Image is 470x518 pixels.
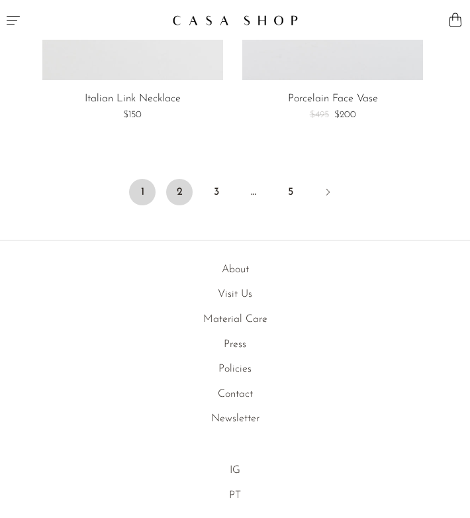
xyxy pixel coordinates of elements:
ul: Quick links [11,262,459,428]
a: 2 [166,179,193,205]
a: About [222,264,249,275]
ul: Social Medias [11,462,459,504]
span: … [240,179,267,205]
a: Visit Us [218,289,252,299]
a: IG [230,465,240,476]
a: Policies [218,364,252,374]
a: Porcelain Face Vase [288,93,378,105]
a: Press [224,339,246,350]
a: PT [229,490,241,501]
a: Material Care [203,314,267,325]
a: Newsletter [211,413,259,424]
span: $150 [123,110,142,120]
a: 3 [203,179,230,205]
a: Italian Link Necklace [85,93,181,105]
a: Next [314,179,341,208]
span: $495 [310,110,329,120]
span: 1 [129,179,156,205]
a: 5 [277,179,304,205]
a: Contact [218,389,253,399]
span: $200 [334,110,356,120]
